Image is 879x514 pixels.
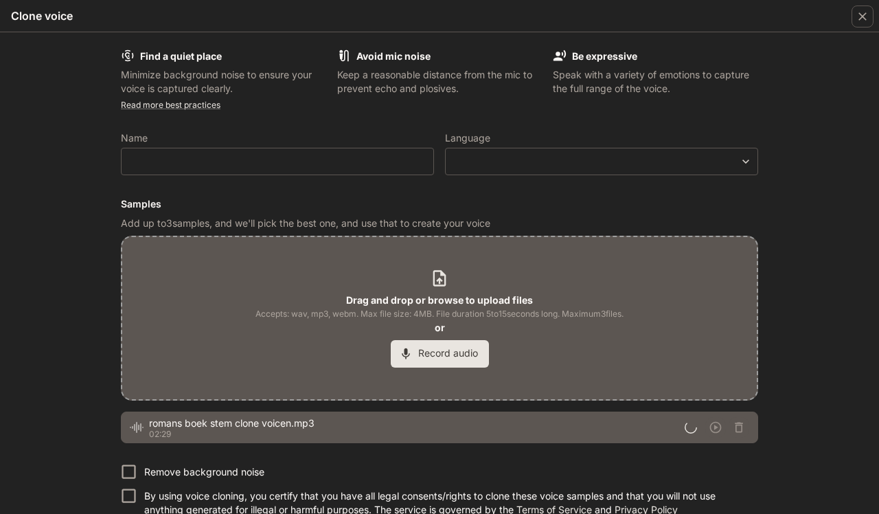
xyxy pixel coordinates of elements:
p: 02:29 [149,430,685,438]
b: Be expressive [572,50,637,62]
button: Record audio [391,340,489,368]
p: Speak with a variety of emotions to capture the full range of the voice. [553,68,758,96]
span: romans boek stem clone voicen.mp3 [149,416,685,430]
h5: Clone voice [11,8,73,23]
b: Drag and drop or browse to upload files [346,294,533,306]
a: Read more best practices [121,100,220,110]
p: Language [445,133,490,143]
b: Avoid mic noise [356,50,431,62]
b: Find a quiet place [140,50,222,62]
div: ​ [446,155,757,168]
p: Minimize background noise to ensure your voice is captured clearly. [121,68,326,96]
p: Add up to 3 samples, and we'll pick the best one, and use that to create your voice [121,216,758,230]
p: Keep a reasonable distance from the mic to prevent echo and plosives. [337,68,543,96]
span: Accepts: wav, mp3, webm. Max file size: 4MB. File duration 5 to 15 seconds long. Maximum 3 files. [255,307,624,321]
b: or [435,322,445,333]
p: Name [121,133,148,143]
h6: Samples [121,197,758,211]
p: Remove background noise [144,465,264,479]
